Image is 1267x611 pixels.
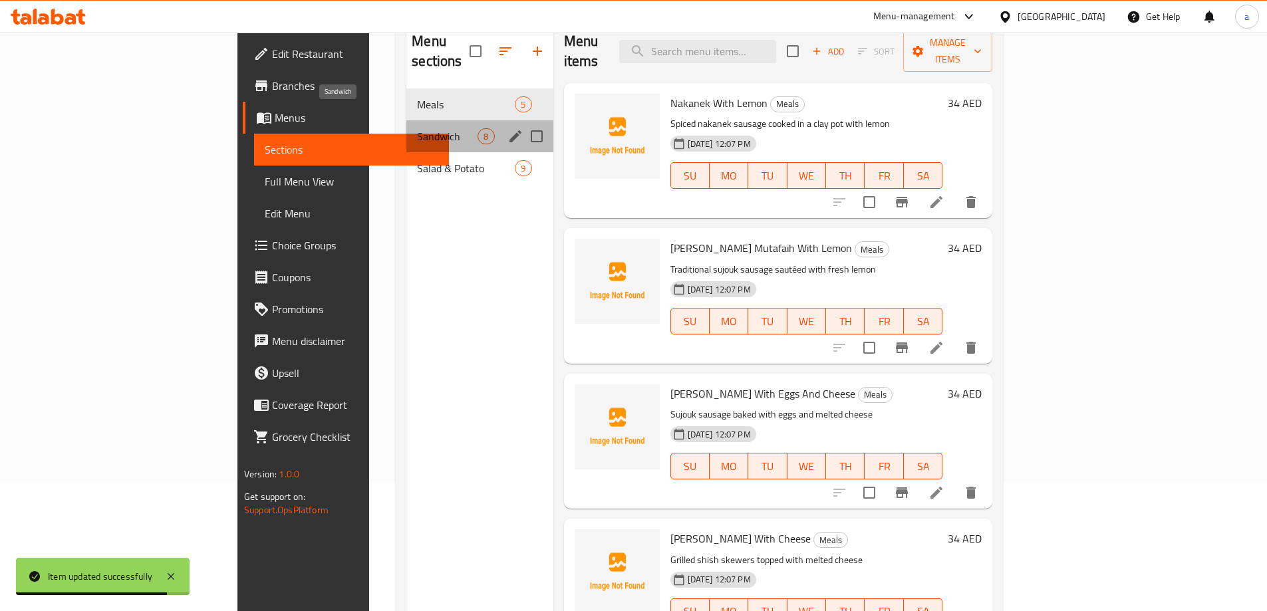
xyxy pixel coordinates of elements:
[873,9,955,25] div: Menu-management
[521,35,553,67] button: Add section
[272,237,438,253] span: Choice Groups
[855,241,889,257] div: Meals
[272,397,438,413] span: Coverage Report
[265,142,438,158] span: Sections
[855,334,883,362] span: Select to update
[417,160,515,176] span: Salad & Potato
[275,110,438,126] span: Menus
[886,332,918,364] button: Branch-specific-item
[870,312,898,331] span: FR
[813,532,848,548] div: Meals
[243,293,449,325] a: Promotions
[462,37,490,65] span: Select all sections
[858,387,893,403] div: Meals
[909,457,937,476] span: SA
[754,312,781,331] span: TU
[490,35,521,67] span: Sort sections
[710,308,748,334] button: MO
[243,357,449,389] a: Upsell
[849,41,903,62] span: Select section first
[748,308,787,334] button: TU
[682,573,756,586] span: [DATE] 12:07 PM
[670,529,811,549] span: [PERSON_NAME] With Cheese
[417,128,478,144] span: Sandwich
[272,333,438,349] span: Menu disclaimer
[1018,9,1105,24] div: [GEOGRAPHIC_DATA]
[515,96,531,112] div: items
[243,325,449,357] a: Menu disclaimer
[670,162,710,189] button: SU
[826,162,865,189] button: TH
[265,205,438,221] span: Edit Menu
[254,166,449,197] a: Full Menu View
[903,31,992,72] button: Manage items
[779,37,807,65] span: Select section
[406,88,553,120] div: Meals5
[515,160,531,176] div: items
[575,384,660,469] img: Fukhara Sujouk With Eggs And Cheese
[870,457,898,476] span: FR
[676,166,704,185] span: SU
[771,96,804,112] span: Meals
[914,35,982,68] span: Manage items
[754,457,781,476] span: TU
[575,239,660,324] img: Fukhara Sujouk Mutafaih With Lemon
[243,70,449,102] a: Branches
[909,312,937,331] span: SA
[272,365,438,381] span: Upsell
[670,453,710,479] button: SU
[243,261,449,293] a: Coupons
[478,128,494,144] div: items
[670,552,943,568] p: Grilled shish skewers topped with melted cheese
[670,238,852,258] span: [PERSON_NAME] Mutafaih With Lemon
[715,312,743,331] span: MO
[770,96,805,112] div: Meals
[715,166,743,185] span: MO
[814,533,847,548] span: Meals
[715,457,743,476] span: MO
[710,162,748,189] button: MO
[904,453,942,479] button: SA
[406,152,553,184] div: Salad & Potato9
[831,166,859,185] span: TH
[254,197,449,229] a: Edit Menu
[406,120,553,152] div: Sandwich8edit
[955,332,987,364] button: delete
[855,188,883,216] span: Select to update
[831,312,859,331] span: TH
[564,31,604,71] h2: Menu items
[928,340,944,356] a: Edit menu item
[682,428,756,441] span: [DATE] 12:07 PM
[904,308,942,334] button: SA
[948,384,982,403] h6: 34 AED
[244,488,305,505] span: Get support on:
[793,312,821,331] span: WE
[272,78,438,94] span: Branches
[670,116,943,132] p: Spiced nakanek sausage cooked in a clay pot with lemon
[855,242,889,257] span: Meals
[272,269,438,285] span: Coupons
[515,162,531,175] span: 9
[243,389,449,421] a: Coverage Report
[807,41,849,62] span: Add item
[670,308,710,334] button: SU
[928,485,944,501] a: Edit menu item
[859,387,892,402] span: Meals
[909,166,937,185] span: SA
[676,457,704,476] span: SU
[670,261,943,278] p: Traditional sujouk sausage sautéed with fresh lemon
[948,239,982,257] h6: 34 AED
[670,93,768,113] span: Nakanek With Lemon
[886,186,918,218] button: Branch-specific-item
[515,98,531,111] span: 5
[272,301,438,317] span: Promotions
[265,174,438,189] span: Full Menu View
[575,94,660,179] img: Nakanek With Lemon
[826,308,865,334] button: TH
[787,453,826,479] button: WE
[676,312,704,331] span: SU
[682,283,756,296] span: [DATE] 12:07 PM
[254,134,449,166] a: Sections
[807,41,849,62] button: Add
[810,44,846,59] span: Add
